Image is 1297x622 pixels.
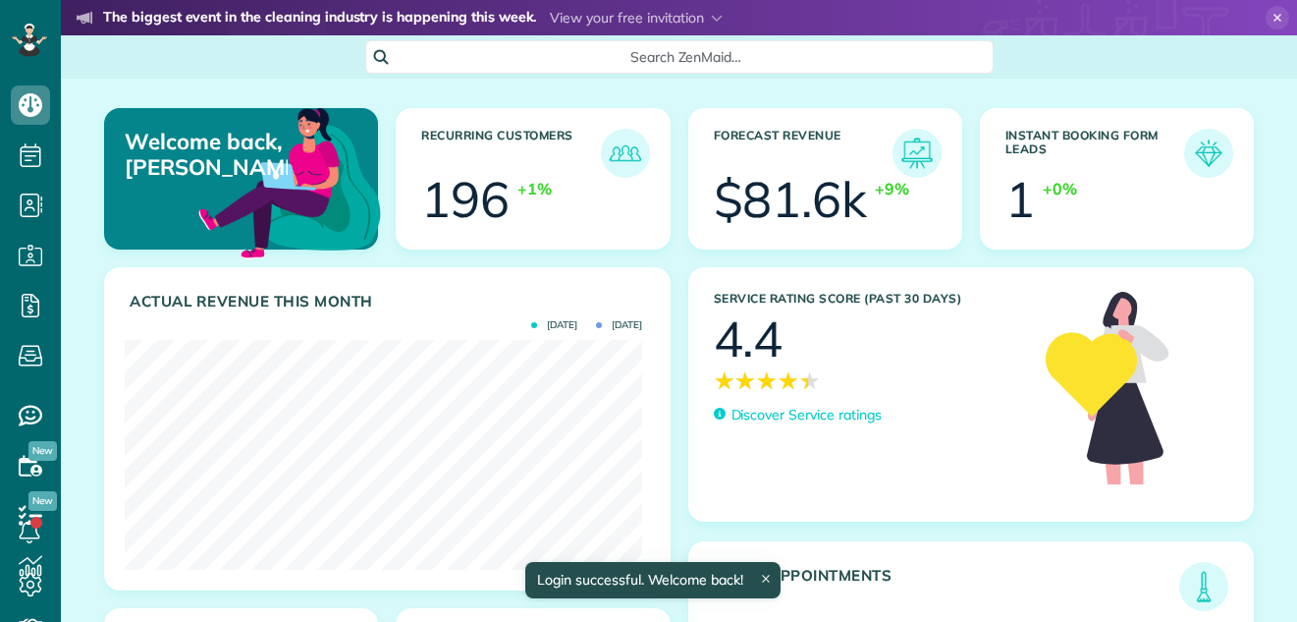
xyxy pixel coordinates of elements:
[714,292,1027,306] h3: Service Rating score (past 30 days)
[596,320,642,330] span: [DATE]
[799,364,821,398] span: ★
[130,293,650,311] h3: Actual Revenue this month
[125,129,288,181] p: Welcome back, [PERSON_NAME]!
[421,175,510,224] div: 196
[517,178,552,200] div: +1%
[714,364,735,398] span: ★
[875,178,909,200] div: +9%
[103,8,536,29] strong: The biggest event in the cleaning industry is happening this week.
[756,364,778,398] span: ★
[778,364,799,398] span: ★
[606,134,645,173] img: icon_recurring_customers-cf858462ba22bcd05b5a5880d41d6543d210077de5bb9ebc9590e49fd87d84ed.png
[714,567,1180,611] h3: [DATE] Appointments
[714,129,892,178] h3: Forecast Revenue
[28,441,57,461] span: New
[731,405,882,425] p: Discover Service ratings
[1184,567,1223,606] img: icon_todays_appointments-901f7ab196bb0bea1936b74009e4eb5ffbc2d2711fa7634e0d609ed5ef32b18b.png
[525,562,781,598] div: Login successful. Welcome back!
[28,491,57,511] span: New
[1005,175,1035,224] div: 1
[1005,129,1184,178] h3: Instant Booking Form Leads
[421,129,600,178] h3: Recurring Customers
[1189,134,1228,173] img: icon_form_leads-04211a6a04a5b2264e4ee56bc0799ec3eb69b7e499cbb523a139df1d13a81ae0.png
[714,314,784,364] div: 4.4
[1043,178,1077,200] div: +0%
[734,364,756,398] span: ★
[531,320,577,330] span: [DATE]
[194,85,385,276] img: dashboard_welcome-42a62b7d889689a78055ac9021e634bf52bae3f8056760290aed330b23ab8690.png
[897,134,937,173] img: icon_forecast_revenue-8c13a41c7ed35a8dcfafea3cbb826a0462acb37728057bba2d056411b612bbbe.png
[714,405,882,425] a: Discover Service ratings
[714,175,868,224] div: $81.6k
